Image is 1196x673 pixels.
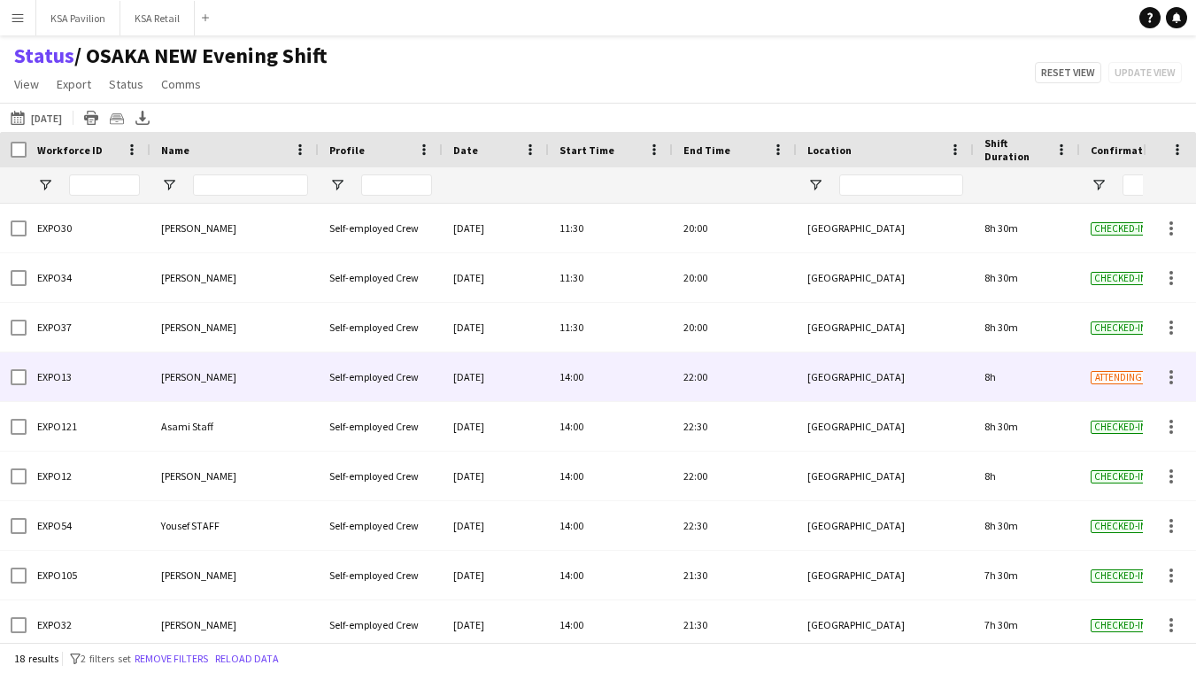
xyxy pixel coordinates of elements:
div: [GEOGRAPHIC_DATA] [797,204,974,252]
div: 22:30 [673,501,797,550]
div: Self-employed Crew [319,253,443,302]
div: [GEOGRAPHIC_DATA] [797,501,974,550]
div: 8h 30m [974,501,1080,550]
span: Checked-in [1091,619,1150,632]
button: Open Filter Menu [161,177,177,193]
div: 14:00 [549,600,673,649]
span: Checked-in [1091,222,1150,236]
div: 8h 30m [974,303,1080,352]
input: Name Filter Input [193,174,308,196]
span: Checked-in [1091,272,1150,285]
div: 11:30 [549,253,673,302]
span: Comms [161,76,201,92]
div: 22:30 [673,402,797,451]
div: EXPO13 [27,352,150,401]
div: 14:00 [549,452,673,500]
span: [PERSON_NAME] [161,370,236,383]
div: [DATE] [443,452,549,500]
span: Confirmation Status [1091,143,1195,157]
div: EXPO34 [27,253,150,302]
div: 11:30 [549,303,673,352]
div: 22:00 [673,352,797,401]
span: Checked-in [1091,421,1150,434]
div: Self-employed Crew [319,501,443,550]
span: Checked-in [1091,569,1150,583]
span: Workforce ID [37,143,103,157]
a: Export [50,73,98,96]
button: KSA Retail [120,1,195,35]
input: Profile Filter Input [361,174,432,196]
div: Self-employed Crew [319,452,443,500]
button: Open Filter Menu [329,177,345,193]
span: Attending [1091,371,1146,384]
app-action-btn: Export XLSX [132,107,153,128]
div: 8h 30m [974,253,1080,302]
span: Checked-in [1091,520,1150,533]
span: Export [57,76,91,92]
span: OSAKA NEW Evening Shift [74,43,328,69]
span: Asami Staff [161,420,213,433]
span: [PERSON_NAME] [161,469,236,483]
div: [DATE] [443,600,549,649]
button: KSA Pavilion [36,1,120,35]
span: [PERSON_NAME] [161,321,236,334]
div: 14:00 [549,402,673,451]
button: Remove filters [131,649,212,669]
div: [DATE] [443,253,549,302]
span: End Time [683,143,730,157]
div: [DATE] [443,402,549,451]
div: [DATE] [443,303,549,352]
span: 2 filters set [81,652,131,665]
span: [PERSON_NAME] [161,618,236,631]
a: Status [102,73,150,96]
div: Self-employed Crew [319,352,443,401]
a: View [7,73,46,96]
div: 8h [974,452,1080,500]
span: [PERSON_NAME] [161,569,236,582]
span: [PERSON_NAME] [161,221,236,235]
div: Self-employed Crew [319,303,443,352]
div: [DATE] [443,551,549,600]
div: EXPO54 [27,501,150,550]
div: EXPO37 [27,303,150,352]
span: Yousef STAFF [161,519,220,532]
a: Status [14,43,74,69]
span: Checked-in [1091,470,1150,483]
div: 8h [974,352,1080,401]
span: Name [161,143,189,157]
div: [GEOGRAPHIC_DATA] [797,600,974,649]
span: Start Time [559,143,614,157]
div: 20:00 [673,204,797,252]
div: 11:30 [549,204,673,252]
div: EXPO32 [27,600,150,649]
div: Self-employed Crew [319,204,443,252]
span: View [14,76,39,92]
input: Workforce ID Filter Input [69,174,140,196]
span: Profile [329,143,365,157]
button: Open Filter Menu [807,177,823,193]
div: [DATE] [443,204,549,252]
button: Open Filter Menu [1091,177,1107,193]
button: Reset view [1035,62,1101,83]
div: EXPO105 [27,551,150,600]
div: 7h 30m [974,600,1080,649]
div: [DATE] [443,501,549,550]
input: Location Filter Input [839,174,963,196]
div: [DATE] [443,352,549,401]
div: 14:00 [549,551,673,600]
div: EXPO12 [27,452,150,500]
div: Self-employed Crew [319,402,443,451]
div: [GEOGRAPHIC_DATA] [797,303,974,352]
div: 22:00 [673,452,797,500]
div: EXPO30 [27,204,150,252]
div: Self-employed Crew [319,600,443,649]
div: [GEOGRAPHIC_DATA] [797,352,974,401]
span: Date [453,143,478,157]
span: Checked-in [1091,321,1150,335]
div: 8h 30m [974,204,1080,252]
span: Shift Duration [984,136,1048,163]
div: 14:00 [549,352,673,401]
a: Comms [154,73,208,96]
div: [GEOGRAPHIC_DATA] [797,253,974,302]
div: Self-employed Crew [319,551,443,600]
